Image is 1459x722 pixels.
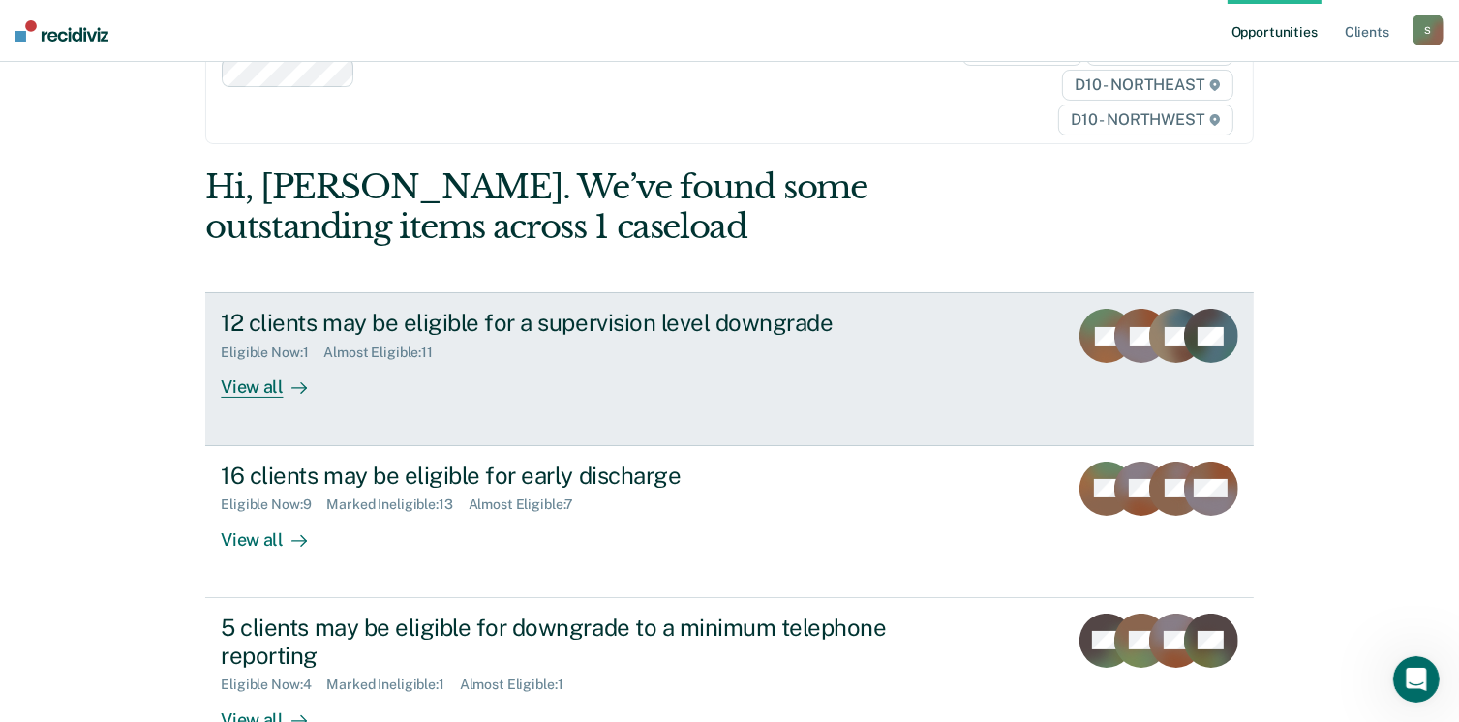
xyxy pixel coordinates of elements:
[221,345,323,361] div: Eligible Now : 1
[221,361,329,399] div: View all
[1393,656,1440,703] iframe: Intercom live chat
[205,292,1253,445] a: 12 clients may be eligible for a supervision level downgradeEligible Now:1Almost Eligible:11View all
[221,309,900,337] div: 12 clients may be eligible for a supervision level downgrade
[1062,70,1232,101] span: D10 - NORTHEAST
[1413,15,1444,45] button: S
[221,677,326,693] div: Eligible Now : 4
[221,513,329,551] div: View all
[1058,105,1232,135] span: D10 - NORTHWEST
[326,496,468,513] div: Marked Ineligible : 13
[469,496,590,513] div: Almost Eligible : 7
[221,496,326,513] div: Eligible Now : 9
[15,20,108,42] img: Recidiviz
[205,446,1253,598] a: 16 clients may be eligible for early dischargeEligible Now:9Marked Ineligible:13Almost Eligible:7...
[326,677,459,693] div: Marked Ineligible : 1
[205,167,1044,247] div: Hi, [PERSON_NAME]. We’ve found some outstanding items across 1 caseload
[221,462,900,490] div: 16 clients may be eligible for early discharge
[460,677,579,693] div: Almost Eligible : 1
[323,345,448,361] div: Almost Eligible : 11
[221,614,900,670] div: 5 clients may be eligible for downgrade to a minimum telephone reporting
